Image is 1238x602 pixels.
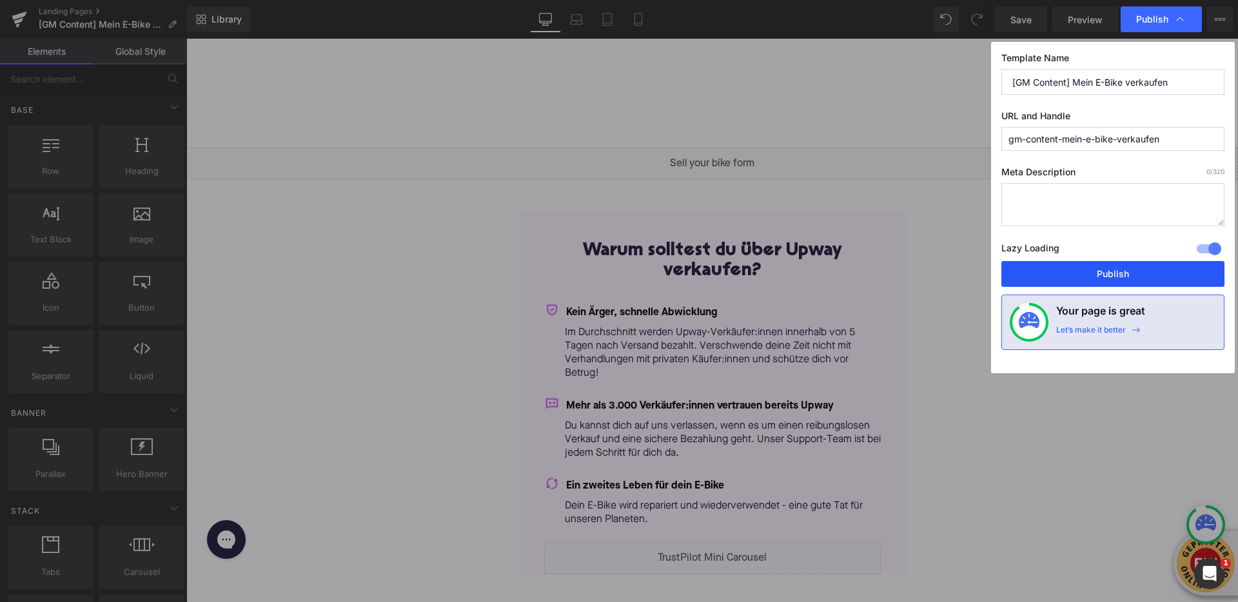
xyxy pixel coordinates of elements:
p: Im Durchschnitt werden Upway-Verkäufer:innen innerhalb von 5 Tagen nach Versand bezahlt. Verschwe... [378,287,694,342]
h2: Warum solltest du über Upway verkaufen? [358,203,694,243]
p: Du kannst dich auf uns verlassen, wenn es um einen reibungslosen Verkauf und eine sichere Bezahlu... [378,381,694,422]
div: Let’s make it better [1056,325,1126,342]
label: Lazy Loading [1001,240,1059,261]
span: Ein zweites Leben für dein E-Bike [380,442,538,452]
p: Dein E-Bike wird repariert und wiederverwendet - eine gute Tat für unseren Planeten. [378,461,694,488]
iframe: Gorgias live chat messenger [14,477,66,525]
span: /320 [1206,168,1224,175]
span: Publish [1136,14,1168,25]
h4: Your page is great [1056,303,1145,325]
img: onboarding-status.svg [1019,312,1039,333]
span: 0 [1206,168,1210,175]
span: Kein Ärger, schnelle Abwicklung [380,269,531,279]
label: URL and Handle [1001,110,1224,127]
button: Publish [1001,261,1224,287]
label: Template Name [1001,52,1224,69]
label: Meta Description [1001,166,1224,183]
span: 1 [1221,558,1231,568]
iframe: Intercom live chat [1194,558,1225,589]
span: Mehr als 3.000 Verkäufer:innen vertrauen bereits Upway [380,362,647,373]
